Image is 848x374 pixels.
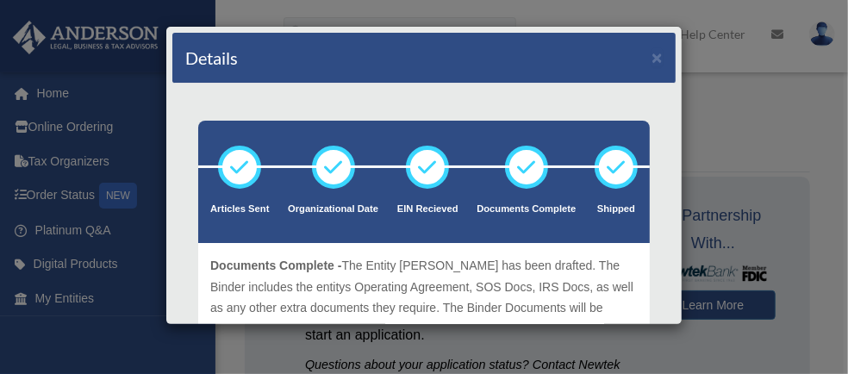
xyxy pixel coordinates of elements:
h4: Details [185,46,238,70]
button: × [652,48,663,66]
p: Shipped [595,201,638,218]
p: EIN Recieved [397,201,458,218]
p: Documents Complete [477,201,576,218]
p: Organizational Date [288,201,378,218]
p: Articles Sent [210,201,269,218]
p: The Entity [PERSON_NAME] has been drafted. The Binder includes the entitys Operating Agreement, S... [210,255,638,361]
span: Documents Complete - [210,259,341,272]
